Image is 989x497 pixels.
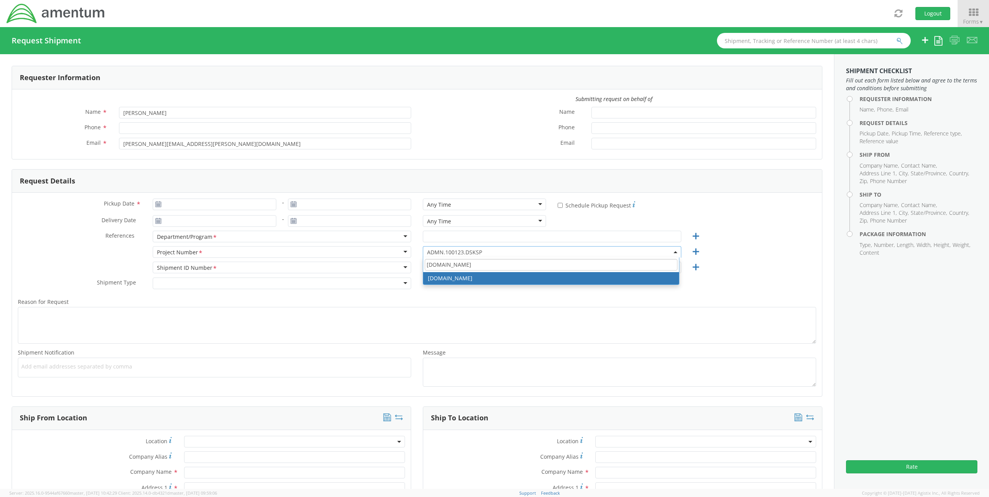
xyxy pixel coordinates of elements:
li: Country [949,209,969,217]
span: Phone [84,123,101,131]
span: Company Name [130,468,172,475]
li: Contact Name [901,201,937,209]
span: Delivery Date [102,216,136,225]
h4: Request Details [860,120,977,126]
a: Support [519,490,536,496]
li: [DOMAIN_NAME] [423,272,679,284]
li: Phone [877,106,894,113]
li: Zip [860,217,868,225]
span: Company Alias [129,453,167,460]
a: Feedback [541,490,560,496]
span: Email [86,139,101,146]
span: Company Name [541,468,583,475]
li: Width [917,241,932,249]
span: Address 1 [141,484,167,491]
h4: Ship From [860,152,977,158]
h4: Package Information [860,231,977,237]
li: Height [934,241,951,249]
li: State/Province [911,170,947,177]
span: Email [560,139,575,148]
span: ▼ [979,19,984,25]
span: References [105,232,134,239]
li: Zip [860,177,868,185]
li: Reference value [860,137,898,145]
li: Weight [953,241,970,249]
h3: Ship To Location [431,414,488,422]
h4: Requester Information [860,96,977,102]
li: Company Name [860,162,899,170]
li: Phone Number [870,217,907,225]
div: Any Time [427,201,451,209]
div: Department/Program [157,233,217,241]
h3: Requester Information [20,74,100,82]
span: Company Alias [540,453,579,460]
li: Type [860,241,872,249]
span: Pickup Date [104,200,134,207]
h3: Request Details [20,177,75,185]
div: Shipment ID Number [157,264,217,272]
span: Message [423,349,446,356]
label: Schedule Pickup Request [558,200,635,209]
h4: Request Shipment [12,36,81,45]
span: Forms [963,18,984,25]
span: Client: 2025.14.0-db4321d [118,490,217,496]
li: Country [949,170,969,177]
li: City [899,209,909,217]
span: ADMN.100123.DSKSP [423,246,681,258]
span: Shipment Type [97,279,136,288]
img: dyn-intl-logo-049831509241104b2a82.png [6,3,106,24]
span: ADMN.100123.DSKSP [427,248,677,256]
span: master, [DATE] 10:42:29 [70,490,117,496]
div: Project Number [157,248,203,257]
button: Rate [846,460,977,473]
span: Location [557,437,579,445]
li: Number [874,241,895,249]
li: Email [896,106,908,113]
span: Reason for Request [18,298,69,305]
li: Length [897,241,915,249]
span: Fill out each form listed below and agree to the terms and conditions before submitting [846,77,977,92]
span: Address 1 [553,484,579,491]
span: Location [146,437,167,445]
li: City [899,170,909,177]
span: Name [85,108,101,115]
li: Pickup Time [892,130,922,137]
span: Add email addresses separated by comma [21,363,408,370]
span: Name [559,108,575,117]
button: Logout [915,7,950,20]
li: Phone Number [870,177,907,185]
span: master, [DATE] 09:59:06 [170,490,217,496]
li: Address Line 1 [860,209,897,217]
span: Server: 2025.16.0-9544af67660 [9,490,117,496]
li: Name [860,106,875,113]
span: Copyright © [DATE]-[DATE] Agistix Inc., All Rights Reserved [862,490,980,496]
span: Shipment Notification [18,349,74,356]
li: Pickup Date [860,130,890,137]
div: Any Time [427,218,451,225]
h3: Ship From Location [20,414,87,422]
li: Contact Name [901,162,937,170]
li: State/Province [911,209,947,217]
li: Content [860,249,879,257]
li: Reference type [924,130,962,137]
li: Company Name [860,201,899,209]
li: Address Line 1 [860,170,897,177]
h3: Shipment Checklist [846,68,977,75]
input: Schedule Pickup Request [558,203,563,208]
input: Shipment, Tracking or Reference Number (at least 4 chars) [717,33,911,48]
i: Submitting request on behalf of [575,95,652,103]
span: Phone [558,123,575,132]
h4: Ship To [860,192,977,197]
